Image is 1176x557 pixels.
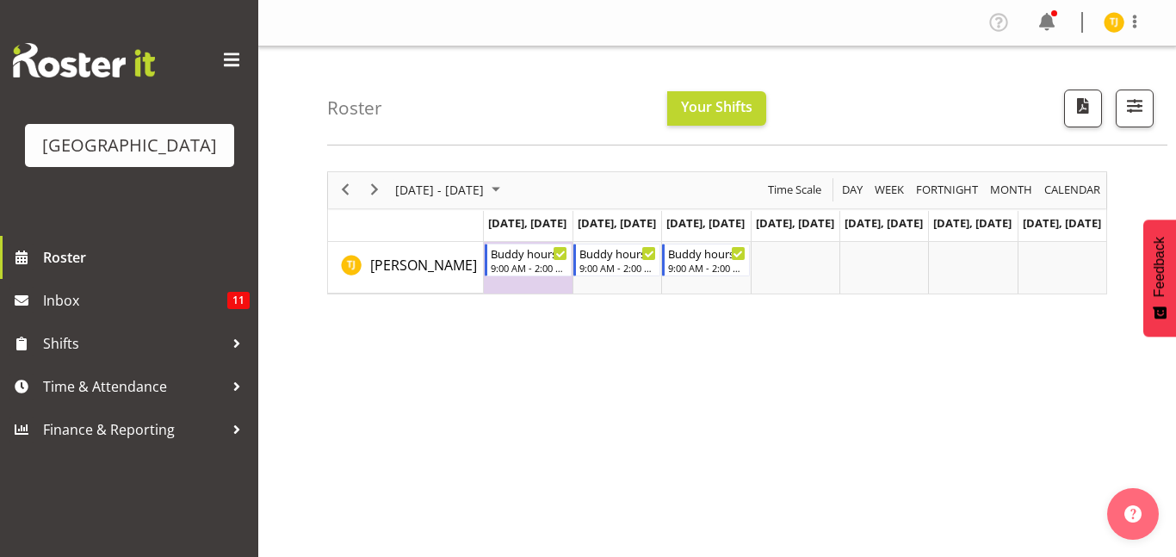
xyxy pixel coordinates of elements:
button: Fortnight [913,179,981,201]
div: Theo Johnson"s event - Buddy hours with Finn Begin From Wednesday, September 24, 2025 at 9:00:00 ... [662,244,749,276]
div: Timeline Week of September 25, 2025 [327,171,1107,294]
a: [PERSON_NAME] [370,255,477,275]
span: Inbox [43,288,227,313]
span: [DATE], [DATE] [845,215,923,231]
span: [DATE], [DATE] [666,215,745,231]
span: 11 [227,292,250,309]
div: 9:00 AM - 2:00 PM [668,261,745,275]
div: September 22 - 28, 2025 [389,172,511,208]
button: Feedback - Show survey [1143,220,1176,337]
span: Time & Attendance [43,374,224,399]
button: September 2025 [393,179,508,201]
span: Day [840,179,864,201]
div: next period [360,172,389,208]
span: Time Scale [766,179,823,201]
button: Previous [334,179,357,201]
span: [DATE], [DATE] [1023,215,1101,231]
div: Theo Johnson"s event - Buddy hours with Finn Begin From Monday, September 22, 2025 at 9:00:00 AM ... [485,244,572,276]
div: 9:00 AM - 2:00 PM [491,261,567,275]
span: [DATE], [DATE] [488,215,566,231]
img: Rosterit website logo [13,43,155,77]
div: Theo Johnson"s event - Buddy hours with Finn Begin From Tuesday, September 23, 2025 at 9:00:00 AM... [573,244,660,276]
h4: Roster [327,98,382,118]
span: Roster [43,244,250,270]
span: Finance & Reporting [43,417,224,443]
div: 9:00 AM - 2:00 PM [579,261,656,275]
button: Next [363,179,387,201]
div: Buddy hours with [PERSON_NAME] [668,244,745,262]
button: Your Shifts [667,91,766,126]
button: Download a PDF of the roster according to the set date range. [1064,90,1102,127]
button: Filter Shifts [1116,90,1154,127]
div: Buddy hours with [PERSON_NAME] [579,244,656,262]
div: Buddy hours with [PERSON_NAME] [491,244,567,262]
img: theo-johnson11898.jpg [1104,12,1124,33]
span: Your Shifts [681,97,752,116]
button: Timeline Month [987,179,1036,201]
div: previous period [331,172,360,208]
span: [DATE] - [DATE] [393,179,486,201]
span: calendar [1043,179,1102,201]
span: Week [873,179,906,201]
span: Feedback [1152,237,1167,297]
span: [DATE], [DATE] [756,215,834,231]
td: Theo Johnson resource [328,242,484,294]
span: Month [988,179,1034,201]
span: [DATE], [DATE] [578,215,656,231]
table: Timeline Week of September 25, 2025 [484,242,1106,294]
span: Fortnight [914,179,980,201]
button: Month [1042,179,1104,201]
span: [DATE], [DATE] [933,215,1012,231]
span: Shifts [43,331,224,356]
button: Timeline Day [839,179,866,201]
button: Time Scale [765,179,825,201]
img: help-xxl-2.png [1124,505,1142,523]
div: [GEOGRAPHIC_DATA] [42,133,217,158]
span: [PERSON_NAME] [370,256,477,275]
button: Timeline Week [872,179,907,201]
